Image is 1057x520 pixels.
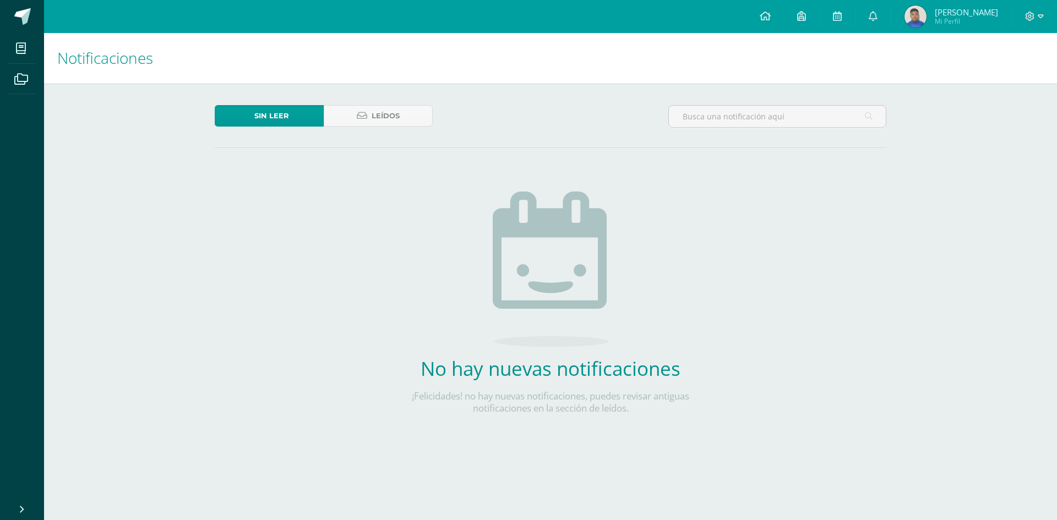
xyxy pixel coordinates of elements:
p: ¡Felicidades! no hay nuevas notificaciones, puedes revisar antiguas notificaciones en la sección ... [388,390,713,414]
span: Leídos [372,106,400,126]
img: no_activities.png [493,191,608,347]
a: Sin leer [215,105,324,127]
h2: No hay nuevas notificaciones [388,355,713,381]
a: Leídos [324,105,433,127]
span: [PERSON_NAME] [935,7,998,18]
img: 82c94651602b1a9224a5a0d7b73fe80f.png [905,6,927,28]
span: Sin leer [254,106,289,126]
span: Mi Perfil [935,17,998,26]
input: Busca una notificación aquí [669,106,886,127]
span: Notificaciones [57,47,153,68]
